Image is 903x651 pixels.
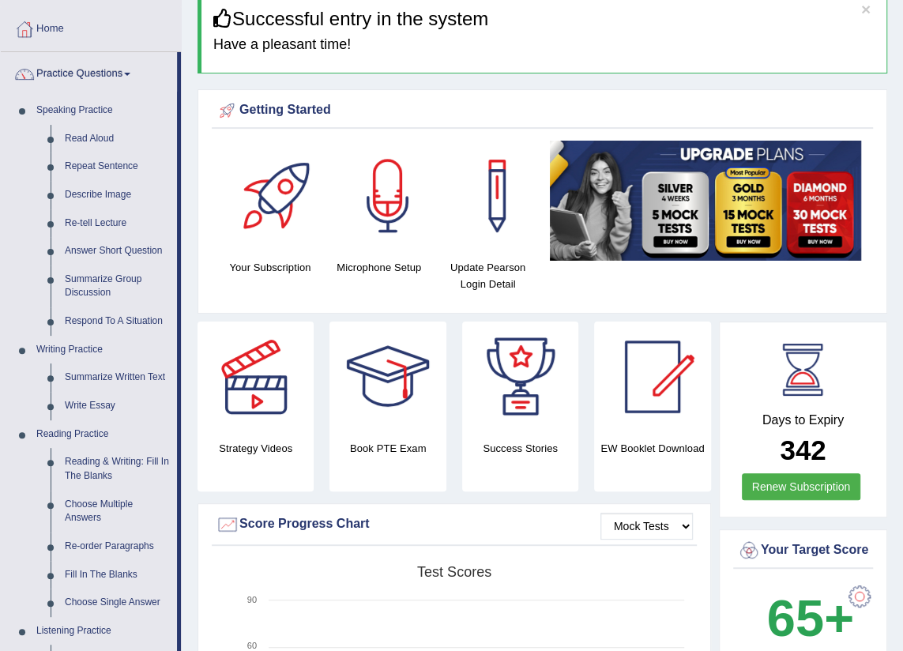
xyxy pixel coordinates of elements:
[58,181,177,209] a: Describe Image
[213,37,875,53] h4: Have a pleasant time!
[58,265,177,307] a: Summarize Group Discussion
[1,7,181,47] a: Home
[742,473,861,500] a: Renew Subscription
[29,420,177,449] a: Reading Practice
[247,595,257,604] text: 90
[213,9,875,29] h3: Successful entry in the system
[737,539,869,563] div: Your Target Score
[780,435,826,465] b: 342
[58,152,177,181] a: Repeat Sentence
[29,336,177,364] a: Writing Practice
[58,589,177,617] a: Choose Single Answer
[216,99,869,122] div: Getting Started
[329,440,446,457] h4: Book PTE Exam
[58,448,177,490] a: Reading & Writing: Fill In The Blanks
[216,513,693,536] div: Score Progress Chart
[58,363,177,392] a: Summarize Written Text
[58,392,177,420] a: Write Essay
[58,561,177,589] a: Fill In The Blanks
[333,259,426,276] h4: Microphone Setup
[58,237,177,265] a: Answer Short Question
[58,307,177,336] a: Respond To A Situation
[861,1,871,17] button: ×
[737,413,869,427] h4: Days to Expiry
[58,532,177,561] a: Re-order Paragraphs
[462,440,578,457] h4: Success Stories
[594,440,710,457] h4: EW Booklet Download
[58,209,177,238] a: Re-tell Lecture
[1,52,177,92] a: Practice Questions
[550,141,861,261] img: small5.jpg
[224,259,317,276] h4: Your Subscription
[198,440,314,457] h4: Strategy Videos
[29,617,177,645] a: Listening Practice
[442,259,535,292] h4: Update Pearson Login Detail
[417,564,491,580] tspan: Test scores
[29,96,177,125] a: Speaking Practice
[247,641,257,650] text: 60
[58,125,177,153] a: Read Aloud
[767,589,854,647] b: 65+
[58,491,177,532] a: Choose Multiple Answers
